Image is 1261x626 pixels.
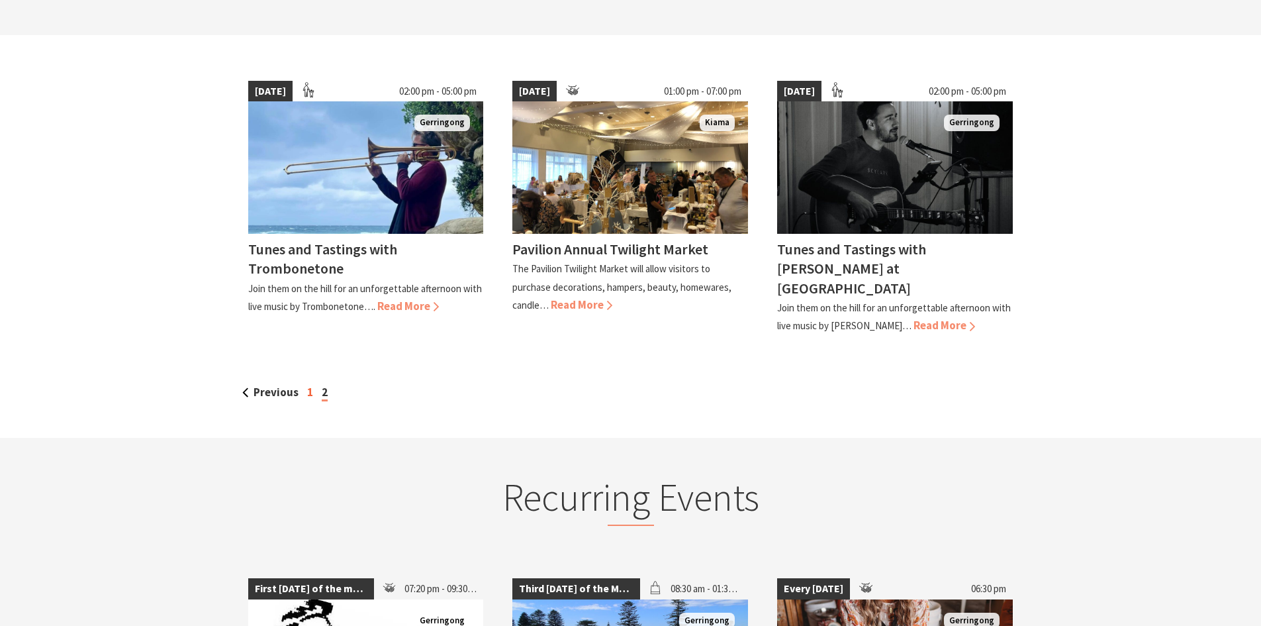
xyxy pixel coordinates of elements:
[377,299,439,313] span: Read More
[512,81,557,102] span: [DATE]
[777,101,1013,234] img: Matt Dundas
[700,115,735,131] span: Kiama
[248,240,397,278] h4: Tunes and Tastings with Trombonetone
[248,282,482,313] p: Join them on the hill for an unforgettable afternoon with live music by Trombonetone….
[777,81,1013,335] a: [DATE] 02:00 pm - 05:00 pm Matt Dundas Gerringong Tunes and Tastings with [PERSON_NAME] at [GEOGR...
[913,318,975,333] span: Read More
[664,578,749,600] span: 08:30 am - 01:30 pm
[248,81,484,335] a: [DATE] 02:00 pm - 05:00 pm Trombonetone Gerringong Tunes and Tastings with Trombonetone Join them...
[777,578,850,600] span: Every [DATE]
[512,262,731,311] p: The Pavilion Twilight Market will allow visitors to purchase decorations, hampers, beauty, homewa...
[248,578,375,600] span: First [DATE] of the month
[322,385,328,401] span: 2
[922,81,1013,102] span: 02:00 pm - 05:00 pm
[371,474,890,526] h2: Recurring Events
[393,81,483,102] span: 02:00 pm - 05:00 pm
[512,101,748,234] img: Xmas Market
[248,81,293,102] span: [DATE]
[398,578,483,600] span: 07:20 pm - 09:30 pm
[512,240,708,258] h4: Pavilion Annual Twilight Market
[248,101,484,234] img: Trombonetone
[657,81,748,102] span: 01:00 pm - 07:00 pm
[964,578,1013,600] span: 06:30 pm
[512,81,748,335] a: [DATE] 01:00 pm - 07:00 pm Xmas Market Kiama Pavilion Annual Twilight Market The Pavilion Twiligh...
[242,385,299,399] a: Previous
[414,115,470,131] span: Gerringong
[777,301,1011,332] p: Join them on the hill for an unforgettable afternoon with live music by [PERSON_NAME]…
[551,297,612,312] span: Read More
[307,385,313,399] a: 1
[512,578,639,600] span: Third [DATE] of the Month
[777,240,926,297] h4: Tunes and Tastings with [PERSON_NAME] at [GEOGRAPHIC_DATA]
[777,81,821,102] span: [DATE]
[944,115,1000,131] span: Gerringong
